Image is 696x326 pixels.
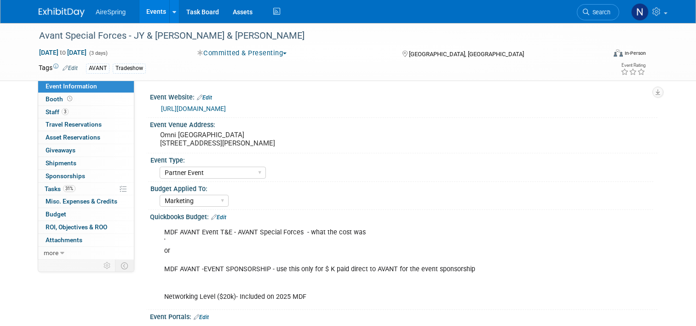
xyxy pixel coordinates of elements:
[46,210,66,218] span: Budget
[150,90,657,102] div: Event Website:
[99,260,115,272] td: Personalize Event Tab Strip
[631,3,649,21] img: Natalie Pyron
[577,4,619,20] a: Search
[38,157,134,169] a: Shipments
[45,185,75,192] span: Tasks
[38,183,134,195] a: Tasks31%
[161,105,226,112] a: [URL][DOMAIN_NAME]
[44,249,58,256] span: more
[96,8,126,16] span: AireSpring
[46,198,117,205] span: Misc. Expenses & Credits
[46,159,76,167] span: Shipments
[38,131,134,144] a: Asset Reservations
[46,134,100,141] span: Asset Reservations
[624,50,646,57] div: In-Person
[63,185,75,192] span: 31%
[46,223,107,231] span: ROI, Objectives & ROO
[38,195,134,208] a: Misc. Expenses & Credits
[150,118,657,129] div: Event Venue Address:
[38,234,134,246] a: Attachments
[65,95,74,102] span: Booth not reserved yet
[197,94,212,101] a: Edit
[211,214,226,221] a: Edit
[38,208,134,221] a: Budget
[38,170,134,182] a: Sponsorships
[621,63,645,68] div: Event Rating
[556,48,646,62] div: Event Format
[46,108,69,116] span: Staff
[58,49,67,56] span: to
[38,118,134,131] a: Travel Reservations
[115,260,134,272] td: Toggle Event Tabs
[46,146,75,154] span: Giveaways
[63,65,78,71] a: Edit
[150,210,657,222] div: Quickbooks Budget:
[150,182,653,193] div: Budget Applied To:
[614,49,623,57] img: Format-Inperson.png
[194,48,291,58] button: Committed & Presenting
[589,9,610,16] span: Search
[160,131,351,147] pre: Omni [GEOGRAPHIC_DATA] [STREET_ADDRESS][PERSON_NAME]
[36,28,594,44] div: Avant Special Forces - JY & [PERSON_NAME] & [PERSON_NAME]
[39,63,78,74] td: Tags
[150,310,657,322] div: Event Portals:
[113,64,146,73] div: Tradeshow
[86,64,109,73] div: AVANT
[194,314,209,320] a: Edit
[38,144,134,157] a: Giveaways
[38,221,134,233] a: ROI, Objectives & ROO
[38,80,134,93] a: Event Information
[46,82,97,90] span: Event Information
[62,108,69,115] span: 3
[46,236,82,244] span: Attachments
[158,223,559,307] div: MDF AVANT Event T&E - AVANT Special Forces - what the cost was ' or MDF AVANT -EVENT SPONSORSHIP ...
[150,153,653,165] div: Event Type:
[39,48,87,57] span: [DATE] [DATE]
[46,172,85,180] span: Sponsorships
[409,51,524,58] span: [GEOGRAPHIC_DATA], [GEOGRAPHIC_DATA]
[38,106,134,118] a: Staff3
[46,95,74,103] span: Booth
[46,121,102,128] span: Travel Reservations
[38,93,134,105] a: Booth
[38,247,134,259] a: more
[39,8,85,17] img: ExhibitDay
[88,50,108,56] span: (3 days)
